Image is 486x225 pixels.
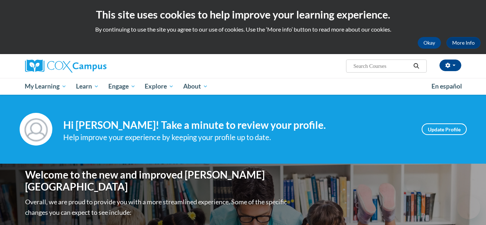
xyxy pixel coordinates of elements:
span: En español [431,82,462,90]
span: Learn [76,82,99,91]
button: Account Settings [439,60,461,71]
button: Search [411,62,422,70]
p: By continuing to use the site you agree to our use of cookies. Use the ‘More info’ button to read... [5,25,481,33]
span: My Learning [25,82,67,91]
div: Help improve your experience by keeping your profile up to date. [63,131,411,143]
a: More Info [446,37,481,49]
a: En español [427,79,467,94]
img: Cox Campus [25,60,107,73]
a: About [178,78,213,95]
h4: Hi [PERSON_NAME]! Take a minute to review your profile. [63,119,411,131]
iframe: Close message [406,179,421,193]
span: About [183,82,208,91]
a: Engage [104,78,140,95]
a: Update Profile [422,123,467,135]
a: Explore [140,78,178,95]
div: Main menu [14,78,472,95]
span: Engage [108,82,136,91]
a: Learn [71,78,104,95]
img: Profile Image [20,113,52,146]
input: Search Courses [353,62,411,70]
p: Overall, we are proud to provide you with a more streamlined experience. Some of the specific cha... [25,197,289,218]
button: Okay [418,37,441,49]
h1: Welcome to the new and improved [PERSON_NAME][GEOGRAPHIC_DATA] [25,169,289,193]
a: Cox Campus [25,60,163,73]
span: Explore [145,82,174,91]
a: My Learning [20,78,72,95]
iframe: Button to launch messaging window [457,196,480,219]
h2: This site uses cookies to help improve your learning experience. [5,7,481,22]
